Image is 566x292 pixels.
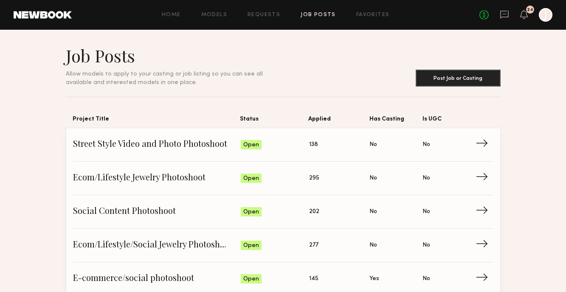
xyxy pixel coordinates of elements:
span: Social Content Photoshoot [73,205,241,218]
span: Allow models to apply to your casting or job listing so you can see all available and interested ... [66,71,263,85]
span: E-commerce/social photoshoot [73,272,241,285]
span: No [369,207,377,216]
span: Open [243,208,259,216]
span: Open [243,141,259,149]
span: Open [243,275,259,284]
span: Project Title [73,114,240,128]
button: Post Job or Casting [416,70,501,87]
span: No [422,174,430,183]
h1: Job Posts [66,45,283,66]
span: → [476,138,493,151]
span: 202 [309,207,319,216]
span: No [369,241,377,250]
span: Open [243,241,259,250]
span: Street Style Video and Photo Photoshoot [73,138,241,151]
span: No [422,207,430,216]
a: Ecom/Lifestyle/Social Jewelry PhotoshootOpen277NoNo→ [73,229,493,262]
span: No [422,140,430,149]
span: 277 [309,241,318,250]
span: No [369,140,377,149]
span: Has Casting [369,114,423,128]
span: Ecom/Lifestyle Jewelry Photoshoot [73,172,241,185]
a: Models [201,12,227,18]
span: → [476,239,493,252]
span: Applied [308,114,369,128]
a: Home [162,12,181,18]
a: Favorites [356,12,390,18]
span: No [369,174,377,183]
span: 145 [309,274,318,284]
a: Job Posts [301,12,336,18]
span: → [476,272,493,285]
span: No [422,241,430,250]
a: Ecom/Lifestyle Jewelry PhotoshootOpen295NoNo→ [73,162,493,195]
span: Open [243,174,259,183]
span: Status [240,114,308,128]
a: Social Content PhotoshootOpen202NoNo→ [73,195,493,229]
div: 24 [527,8,533,12]
a: Requests [248,12,280,18]
a: J [539,8,552,22]
span: Ecom/Lifestyle/Social Jewelry Photoshoot [73,239,241,252]
span: 138 [309,140,318,149]
span: No [422,274,430,284]
span: → [476,172,493,185]
span: Is UGC [422,114,476,128]
span: Yes [369,274,379,284]
a: Street Style Video and Photo PhotoshootOpen138NoNo→ [73,128,493,162]
span: 295 [309,174,319,183]
span: → [476,205,493,218]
